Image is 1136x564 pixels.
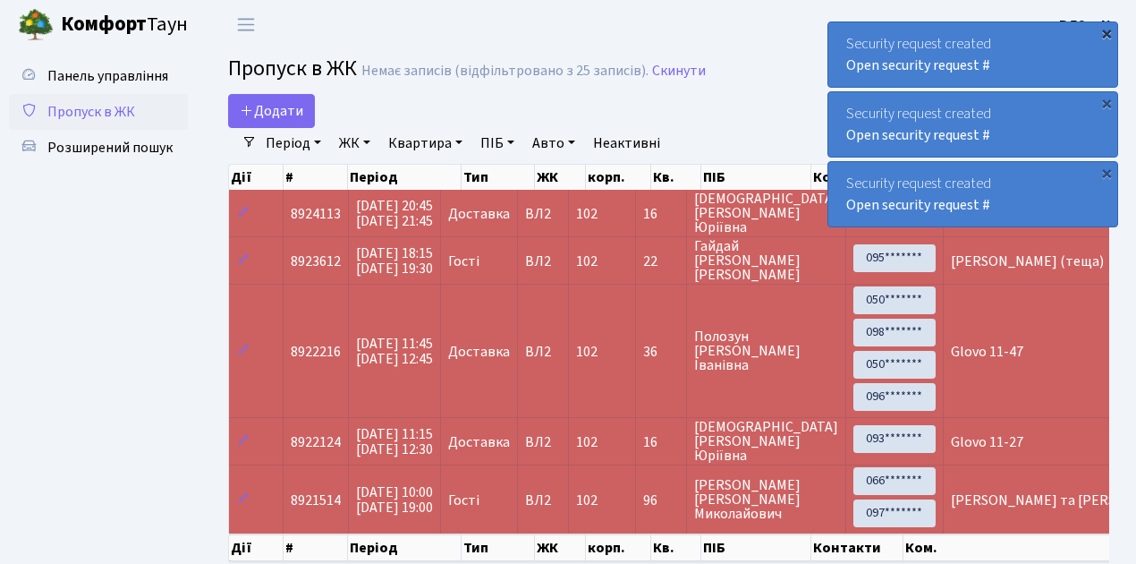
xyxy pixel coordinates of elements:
[576,342,598,362] span: 102
[448,435,510,449] span: Доставка
[448,254,479,269] span: Гості
[576,432,598,452] span: 102
[1059,15,1115,35] b: ВЛ2 -. К.
[356,483,433,517] span: [DATE] 10:00 [DATE] 19:00
[651,165,701,190] th: Кв.
[701,165,811,190] th: ПІБ
[61,10,188,40] span: Таун
[9,58,188,94] a: Панель управління
[951,342,1023,362] span: Glovo 11-47
[291,252,341,271] span: 8923612
[576,252,598,271] span: 102
[652,63,706,80] a: Скинути
[47,138,173,158] span: Розширений пошук
[811,534,903,561] th: Контакти
[361,63,649,80] div: Немає записів (відфільтровано з 25 записів).
[525,254,561,269] span: ВЛ2
[586,128,667,158] a: Неактивні
[586,165,651,190] th: корп.
[356,196,433,231] span: [DATE] 20:45 [DATE] 21:45
[643,254,679,269] span: 22
[846,125,990,145] a: Open security request #
[643,493,679,508] span: 96
[18,7,54,43] img: logo.png
[694,420,838,463] span: [DEMOGRAPHIC_DATA] [PERSON_NAME] Юріївна
[228,94,315,128] a: Додати
[229,534,284,561] th: Дії
[284,534,348,561] th: #
[643,435,679,449] span: 16
[291,204,341,224] span: 8924113
[462,534,535,561] th: Тип
[951,252,1104,271] span: [PERSON_NAME] (теща)
[47,66,168,86] span: Панель управління
[229,165,284,190] th: Дії
[291,491,341,510] span: 8921514
[473,128,521,158] a: ПІБ
[1098,164,1115,182] div: ×
[576,491,598,510] span: 102
[846,195,990,215] a: Open security request #
[643,345,679,359] span: 36
[448,345,510,359] span: Доставка
[525,345,561,359] span: ВЛ2
[846,56,990,75] a: Open security request #
[1098,24,1115,42] div: ×
[291,342,341,362] span: 8922216
[643,207,679,221] span: 16
[47,102,135,122] span: Пропуск в ЖК
[828,162,1117,226] div: Security request created
[291,432,341,452] span: 8922124
[828,92,1117,157] div: Security request created
[259,128,328,158] a: Період
[586,534,651,561] th: корп.
[525,207,561,221] span: ВЛ2
[224,10,268,39] button: Переключити навігацію
[576,204,598,224] span: 102
[348,534,462,561] th: Період
[462,165,535,190] th: Тип
[811,165,903,190] th: Контакти
[694,478,838,521] span: [PERSON_NAME] [PERSON_NAME] Миколайович
[694,329,838,372] span: Полозун [PERSON_NAME] Іванівна
[61,10,147,38] b: Комфорт
[828,22,1117,87] div: Security request created
[332,128,377,158] a: ЖК
[694,239,838,282] span: Гайдай [PERSON_NAME] [PERSON_NAME]
[525,435,561,449] span: ВЛ2
[1059,14,1115,36] a: ВЛ2 -. К.
[651,534,701,561] th: Кв.
[1098,94,1115,112] div: ×
[535,165,586,190] th: ЖК
[9,94,188,130] a: Пропуск в ЖК
[448,207,510,221] span: Доставка
[356,334,433,369] span: [DATE] 11:45 [DATE] 12:45
[9,130,188,166] a: Розширений пошук
[701,534,811,561] th: ПІБ
[694,192,838,235] span: [DEMOGRAPHIC_DATA] [PERSON_NAME] Юріївна
[228,53,357,84] span: Пропуск в ЖК
[240,101,303,121] span: Додати
[535,534,586,561] th: ЖК
[356,424,433,459] span: [DATE] 11:15 [DATE] 12:30
[525,128,582,158] a: Авто
[348,165,462,190] th: Період
[381,128,470,158] a: Квартира
[284,165,348,190] th: #
[951,432,1023,452] span: Glovo 11-27
[525,493,561,508] span: ВЛ2
[448,493,479,508] span: Гості
[356,244,433,278] span: [DATE] 18:15 [DATE] 19:30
